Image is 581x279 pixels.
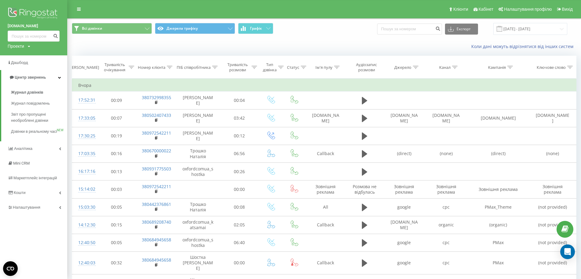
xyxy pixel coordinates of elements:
[467,216,530,234] td: (organic)
[471,43,576,49] a: Коли дані можуть відрізнятися вiд інших систем
[488,65,506,70] div: Кампанія
[155,23,235,34] button: Джерела трафіку
[467,145,530,162] td: (direct)
[78,183,91,195] div: 15:14:02
[1,70,67,85] a: Центр звернень
[142,219,171,225] a: 380689208740
[11,87,67,98] a: Журнал дзвінків
[562,7,573,12] span: Вихід
[305,252,346,274] td: Callback
[72,23,152,34] button: Всі дзвінки
[425,252,467,274] td: cpc
[97,198,136,216] td: 00:05
[142,130,171,136] a: 380972542211
[425,109,467,127] td: [DOMAIN_NAME]
[142,201,171,207] a: 380442376861
[383,234,425,251] td: google
[176,145,220,162] td: Трошко Наталія
[97,163,136,180] td: 00:13
[11,109,67,126] a: Звіт про пропущені необроблені дзвінки
[102,62,127,73] div: Тривалість очікування
[467,252,530,274] td: PMax
[11,98,67,109] a: Журнал повідомлень
[78,201,91,213] div: 15:03:30
[305,216,346,234] td: Callback
[351,62,382,73] div: Аудіозапис розмови
[479,7,494,12] span: Кабінет
[78,148,91,160] div: 17:03:35
[11,100,50,106] span: Журнал повідомлень
[529,234,576,251] td: (not provided)
[220,91,259,109] td: 00:04
[78,166,91,177] div: 16:17:16
[142,148,171,154] a: 380670000022
[425,145,467,162] td: (none)
[3,261,18,276] button: Open CMP widget
[176,216,220,234] td: oxfordcomua_katsamai
[445,24,478,35] button: Експорт
[504,7,552,12] span: Налаштування профілю
[176,198,220,216] td: Трошко Наталія
[425,198,467,216] td: cpc
[11,89,43,95] span: Журнал дзвінків
[11,128,57,135] span: Дзвінки в реальному часі
[467,234,530,251] td: PMax
[176,163,220,180] td: oxfordcomua_shostka
[176,109,220,127] td: [PERSON_NAME]
[383,198,425,216] td: google
[8,31,60,42] input: Пошук за номером
[425,180,467,198] td: Зовнішня реклама
[353,184,377,195] span: Розмова не відбулась
[97,109,136,127] td: 00:07
[225,62,250,73] div: Тривалість розмови
[78,257,91,269] div: 12:40:03
[315,65,333,70] div: Ім'я пулу
[383,216,425,234] td: [DOMAIN_NAME]
[8,43,24,49] div: Проекти
[13,205,40,210] span: Налаштування
[305,180,346,198] td: Зовнішня реклама
[220,252,259,274] td: 00:00
[142,166,171,172] a: 380931775503
[11,126,67,137] a: Дзвінки в реальному часіNEW
[305,198,346,216] td: All
[97,145,136,162] td: 00:16
[15,75,46,80] span: Центр звернень
[97,180,136,198] td: 00:03
[453,7,468,12] span: Клієнти
[467,198,530,216] td: PMax_Theme
[78,94,91,106] div: 17:52:31
[383,180,425,198] td: Зовнішня реклама
[394,65,411,70] div: Джерело
[13,161,30,166] span: Mini CRM
[176,91,220,109] td: [PERSON_NAME]
[142,112,171,118] a: 380502407433
[78,112,91,124] div: 17:33:05
[220,180,259,198] td: 00:00
[383,252,425,274] td: google
[142,184,171,189] a: 380972542211
[97,127,136,145] td: 00:19
[142,257,171,263] a: 380684945658
[220,234,259,251] td: 06:40
[467,180,530,198] td: Зовнішня реклама
[142,95,171,100] a: 380732998355
[8,23,60,29] a: [DOMAIN_NAME]
[383,109,425,127] td: [DOMAIN_NAME]
[220,198,259,216] td: 00:08
[176,252,220,274] td: Шостка [PERSON_NAME]
[305,109,346,127] td: [DOMAIN_NAME]
[220,127,259,145] td: 00:12
[11,111,64,124] span: Звіт про пропущені необроблені дзвінки
[529,252,576,274] td: (not provided)
[529,180,576,198] td: Зовнішня реклама
[529,145,576,162] td: (none)
[177,65,211,70] div: ПІБ співробітника
[238,23,273,34] button: Графік
[176,234,220,251] td: oxfordcomua_shostka
[220,216,259,234] td: 02:05
[439,65,450,70] div: Канал
[220,145,259,162] td: 06:56
[142,237,171,243] a: 380684945658
[529,198,576,216] td: (not provided)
